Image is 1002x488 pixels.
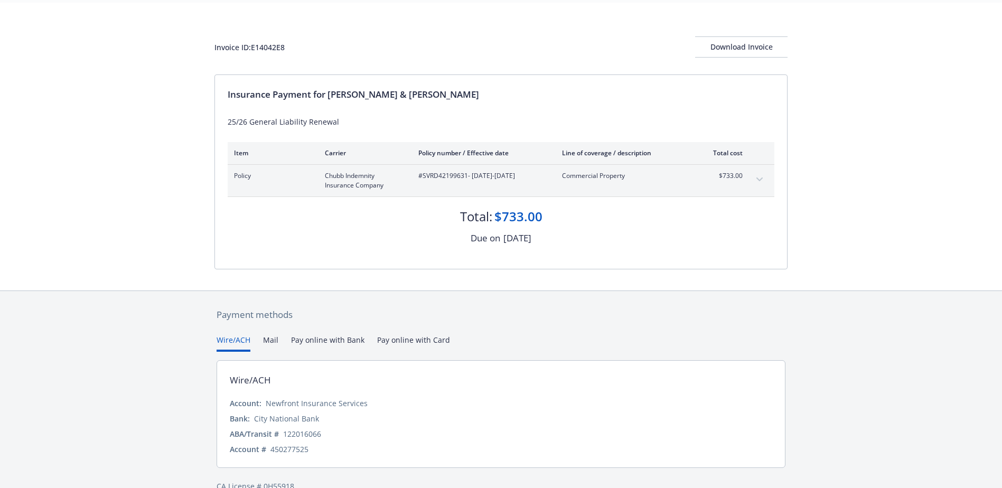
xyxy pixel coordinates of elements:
div: 25/26 General Liability Renewal [228,116,774,127]
button: Mail [263,334,278,352]
div: Total cost [703,148,743,157]
div: Account: [230,398,261,409]
span: Commercial Property [562,171,686,181]
button: expand content [751,171,768,188]
span: Chubb Indemnity Insurance Company [325,171,401,190]
div: Item [234,148,308,157]
div: City National Bank [254,413,319,424]
span: #SVRD42199631 - [DATE]-[DATE] [418,171,545,181]
div: 122016066 [283,428,321,439]
div: Payment methods [217,308,785,322]
div: Wire/ACH [230,373,271,387]
div: Download Invoice [695,37,788,57]
button: Wire/ACH [217,334,250,352]
button: Download Invoice [695,36,788,58]
div: Carrier [325,148,401,157]
div: Due on [471,231,500,245]
div: Invoice ID: E14042E8 [214,42,285,53]
span: Policy [234,171,308,181]
div: Account # [230,444,266,455]
div: Newfront Insurance Services [266,398,368,409]
div: Insurance Payment for [PERSON_NAME] & [PERSON_NAME] [228,88,774,101]
div: ABA/Transit # [230,428,279,439]
div: Policy number / Effective date [418,148,545,157]
div: 450277525 [270,444,308,455]
div: $733.00 [494,208,542,226]
div: PolicyChubb Indemnity Insurance Company#SVRD42199631- [DATE]-[DATE]Commercial Property$733.00expa... [228,165,774,196]
span: $733.00 [703,171,743,181]
div: Bank: [230,413,250,424]
div: Line of coverage / description [562,148,686,157]
div: Total: [460,208,492,226]
button: Pay online with Card [377,334,450,352]
div: [DATE] [503,231,531,245]
button: Pay online with Bank [291,334,364,352]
